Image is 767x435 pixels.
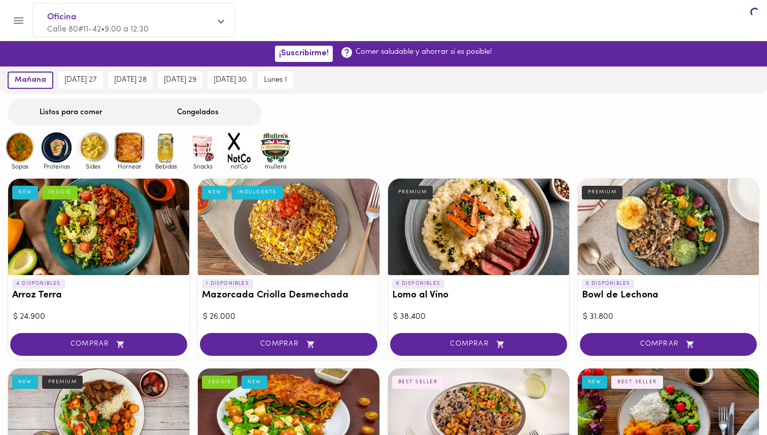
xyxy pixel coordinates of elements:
span: Proteinas [40,163,73,170]
p: 1 DISPONIBLES [202,279,253,288]
span: Sides [77,163,110,170]
div: PREMIUM [392,186,433,199]
button: Menu [6,8,31,33]
button: lunes 1 [258,72,293,89]
div: BEST SELLER [392,376,444,389]
button: mañana [8,72,53,89]
div: NEW [12,376,38,389]
h3: Lomo al Vino [392,290,565,301]
span: Hornear [113,163,146,170]
h3: Mazorcada Criolla Desmechada [202,290,375,301]
img: Sides [77,131,110,164]
span: [DATE] 30 [214,76,247,85]
div: NEW [241,376,267,389]
span: COMPRAR [403,340,554,349]
span: COMPRAR [213,340,364,349]
button: COMPRAR [390,333,567,356]
div: $ 24.900 [13,311,184,323]
button: [DATE] 29 [158,72,202,89]
span: COMPRAR [23,340,175,349]
p: 5 DISPONIBLES [582,279,635,288]
button: COMPRAR [200,333,377,356]
div: VEGGIE [42,186,78,199]
div: Bowl de Lechona [578,179,759,275]
p: Comer saludable y ahorrar si es posible! [356,47,492,57]
h3: Arroz Terra [12,290,185,301]
span: Bebidas [150,163,183,170]
div: Mazorcada Criolla Desmechada [198,179,379,275]
div: NEW [12,186,38,199]
div: $ 31.800 [583,311,754,323]
p: 4 DISPONIBLES [12,279,65,288]
button: [DATE] 30 [207,72,253,89]
div: VEGGIE [202,376,237,389]
img: mullens [259,131,292,164]
h3: Bowl de Lechona [582,290,755,301]
button: [DATE] 28 [108,72,153,89]
span: ¡Suscribirme! [279,49,329,58]
p: 6 DISPONIBLES [392,279,445,288]
span: Sopas [4,163,37,170]
div: Lomo al Vino [388,179,569,275]
div: Congelados [134,99,261,126]
span: Oficina [47,11,211,24]
img: Sopas [4,131,37,164]
div: $ 26.000 [203,311,374,323]
img: Snacks [186,131,219,164]
span: [DATE] 27 [64,76,97,85]
button: ¡Suscribirme! [275,46,333,61]
div: Listos para comer [8,99,134,126]
img: Hornear [113,131,146,164]
div: INDULGENTE [232,186,283,199]
span: mañana [15,76,46,85]
span: [DATE] 28 [114,76,147,85]
button: COMPRAR [10,333,187,356]
span: COMPRAR [592,340,744,349]
div: NEW [582,376,608,389]
span: lunes 1 [264,76,287,85]
span: mullens [259,163,292,170]
div: $ 38.400 [393,311,564,323]
img: Proteinas [40,131,73,164]
div: BEST SELLER [611,376,663,389]
span: Calle 80#11-42 • 9:00 a 12:30 [47,25,149,34]
span: [DATE] 29 [164,76,196,85]
div: PREMIUM [42,376,83,389]
div: Arroz Terra [8,179,189,275]
div: NEW [202,186,228,199]
img: Bebidas [150,131,183,164]
span: notCo [223,163,256,170]
button: [DATE] 27 [58,72,103,89]
span: Snacks [186,163,219,170]
img: notCo [223,131,256,164]
div: PREMIUM [582,186,623,199]
button: COMPRAR [580,333,757,356]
